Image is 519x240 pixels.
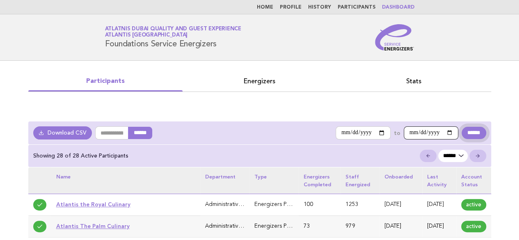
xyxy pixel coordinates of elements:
[338,5,375,10] a: Participants
[56,223,130,229] a: Atlantis The Palm Culinary
[105,33,188,38] span: Atlantis [GEOGRAPHIC_DATA]
[299,194,341,215] td: 100
[28,75,183,87] a: Participants
[337,75,491,87] a: Stats
[341,167,380,194] th: Staff energized
[56,201,130,208] a: Atlantis the Royal Culinary
[280,5,302,10] a: Profile
[461,221,486,232] span: active
[380,194,422,215] td: [DATE]
[51,167,200,194] th: Name
[299,167,341,194] th: Energizers completed
[105,27,241,48] h1: Foundations Service Energizers
[200,167,249,194] th: Department
[422,215,456,237] td: [DATE]
[422,194,456,215] td: [DATE]
[33,152,128,160] p: Showing 28 of 28 Active Participants
[456,167,491,194] th: Account status
[380,167,422,194] th: Onboarded
[382,5,414,10] a: Dashboard
[375,24,414,50] img: Service Energizers
[205,224,357,229] span: Administrative & General (Executive Office, HR, IT, Finance)
[183,75,337,87] a: Energizers
[308,5,331,10] a: History
[254,202,311,207] span: Energizers Participant
[380,215,422,237] td: [DATE]
[249,167,299,194] th: Type
[299,215,341,237] td: 73
[341,194,380,215] td: 1253
[105,26,241,38] a: Atlatnis Dubai Quality and Guest ExperienceAtlantis [GEOGRAPHIC_DATA]
[341,215,380,237] td: 979
[394,129,400,137] label: to
[422,167,456,194] th: Last activity
[461,199,486,210] span: active
[205,202,357,207] span: Administrative & General (Executive Office, HR, IT, Finance)
[33,126,92,139] a: Download CSV
[257,5,273,10] a: Home
[254,224,311,229] span: Energizers Participant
